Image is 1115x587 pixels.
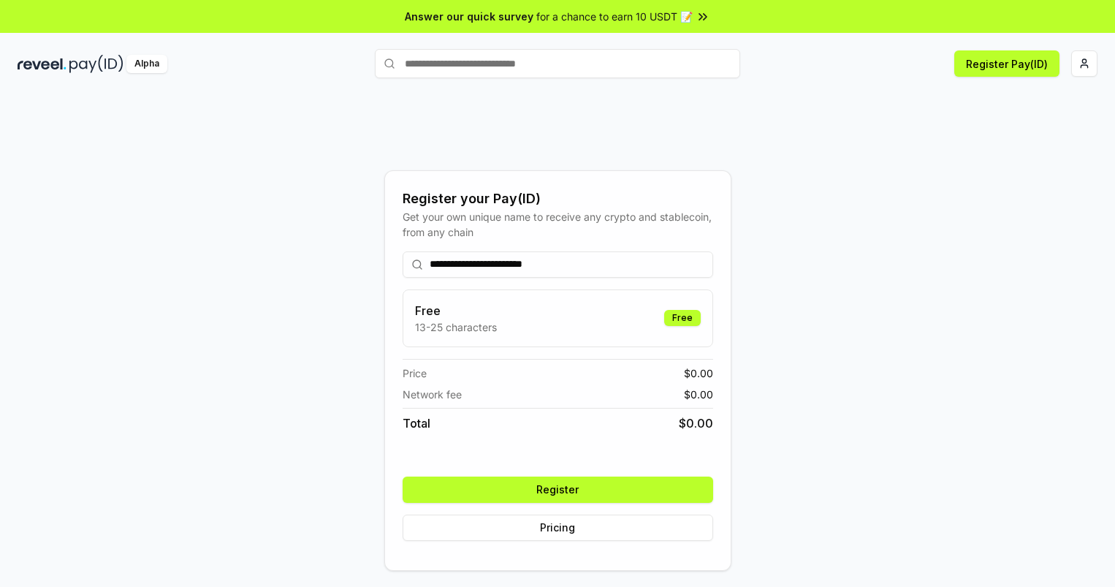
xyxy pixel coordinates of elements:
[403,477,713,503] button: Register
[403,515,713,541] button: Pricing
[126,55,167,73] div: Alpha
[684,366,713,381] span: $ 0.00
[536,9,693,24] span: for a chance to earn 10 USDT 📝
[954,50,1059,77] button: Register Pay(ID)
[403,189,713,209] div: Register your Pay(ID)
[403,209,713,240] div: Get your own unique name to receive any crypto and stablecoin, from any chain
[403,414,430,432] span: Total
[405,9,533,24] span: Answer our quick survey
[18,55,66,73] img: reveel_dark
[415,302,497,319] h3: Free
[664,310,701,326] div: Free
[403,366,427,381] span: Price
[403,387,462,402] span: Network fee
[69,55,123,73] img: pay_id
[679,414,713,432] span: $ 0.00
[415,319,497,335] p: 13-25 characters
[684,387,713,402] span: $ 0.00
